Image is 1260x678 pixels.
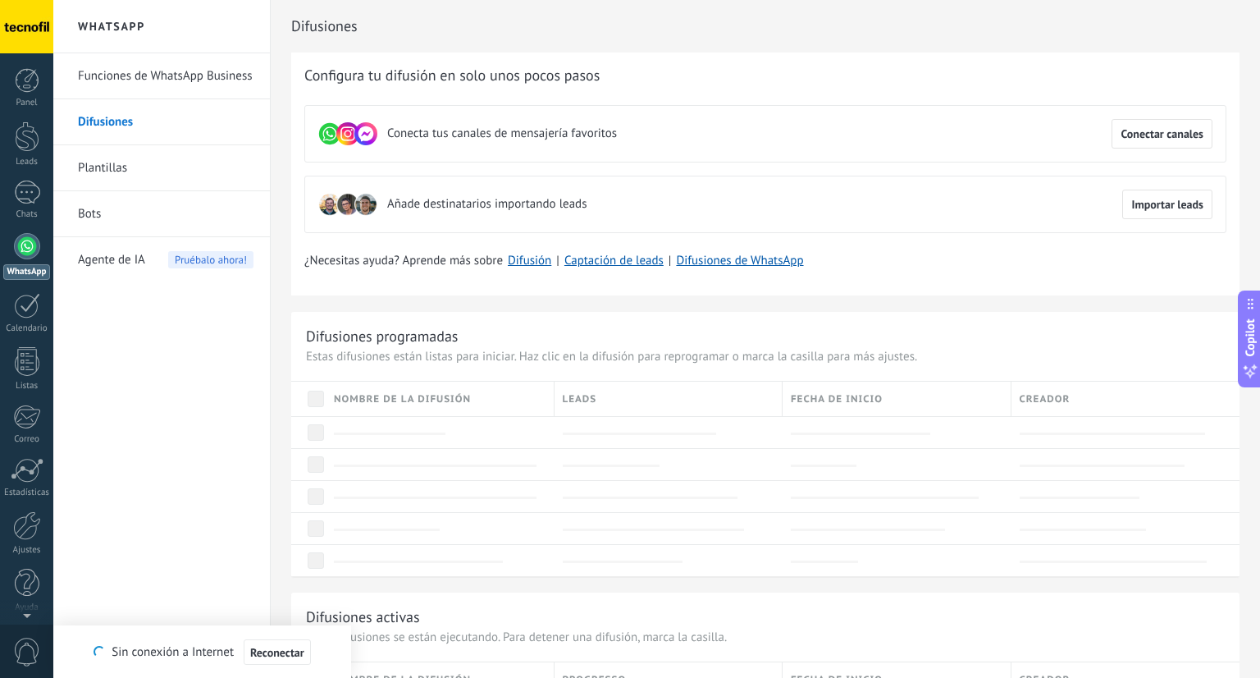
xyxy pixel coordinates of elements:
[3,98,51,108] div: Panel
[306,349,1225,364] p: Estas difusiones están listas para iniciar. Haz clic en la difusión para reprogramar o marca la c...
[94,639,310,666] div: Sin conexión a Internet
[1131,199,1203,210] span: Importar leads
[53,53,270,99] li: Funciones de WhatsApp Business
[78,145,253,191] a: Plantillas
[354,193,377,216] img: leadIcon
[53,191,270,237] li: Bots
[78,99,253,145] a: Difusiones
[78,53,253,99] a: Funciones de WhatsApp Business
[168,251,253,268] span: Pruébalo ahora!
[3,434,51,445] div: Correo
[304,66,600,85] span: Configura tu difusión en solo unos pocos pasos
[336,193,359,216] img: leadIcon
[3,323,51,334] div: Calendario
[1242,319,1258,357] span: Copilot
[1121,128,1203,140] span: Conectar canales
[1020,392,1071,407] span: Creador
[53,145,270,191] li: Plantillas
[334,392,471,407] span: Nombre de la difusión
[306,630,1225,645] p: Estas difusiones se están ejecutando. Para detener una difusión, marca la casilla.
[53,237,270,282] li: Agente de IA
[387,196,587,213] span: Añade destinatarios importando leads
[791,392,883,407] span: Fecha de inicio
[564,253,664,268] a: Captación de leads
[1112,119,1212,149] button: Conectar canales
[78,237,145,283] span: Agente de IA
[563,392,597,407] span: Leads
[508,253,551,268] a: Difusión
[3,209,51,220] div: Chats
[304,253,1226,269] div: | |
[250,647,304,658] span: Reconectar
[244,639,311,666] button: Reconectar
[3,488,51,498] div: Estadísticas
[1122,190,1212,219] button: Importar leads
[78,237,253,283] a: Agente de IAPruébalo ahora!
[318,193,341,216] img: leadIcon
[3,545,51,556] div: Ajustes
[306,607,420,626] div: Difusiones activas
[676,253,803,268] a: Difusiones de WhatsApp
[3,157,51,167] div: Leads
[304,253,503,269] span: ¿Necesitas ayuda? Aprende más sobre
[291,10,1239,43] h2: Difusiones
[3,264,50,280] div: WhatsApp
[387,126,617,142] span: Conecta tus canales de mensajería favoritos
[306,327,458,346] div: Difusiones programadas
[53,99,270,145] li: Difusiones
[78,191,253,237] a: Bots
[3,381,51,392] div: Listas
